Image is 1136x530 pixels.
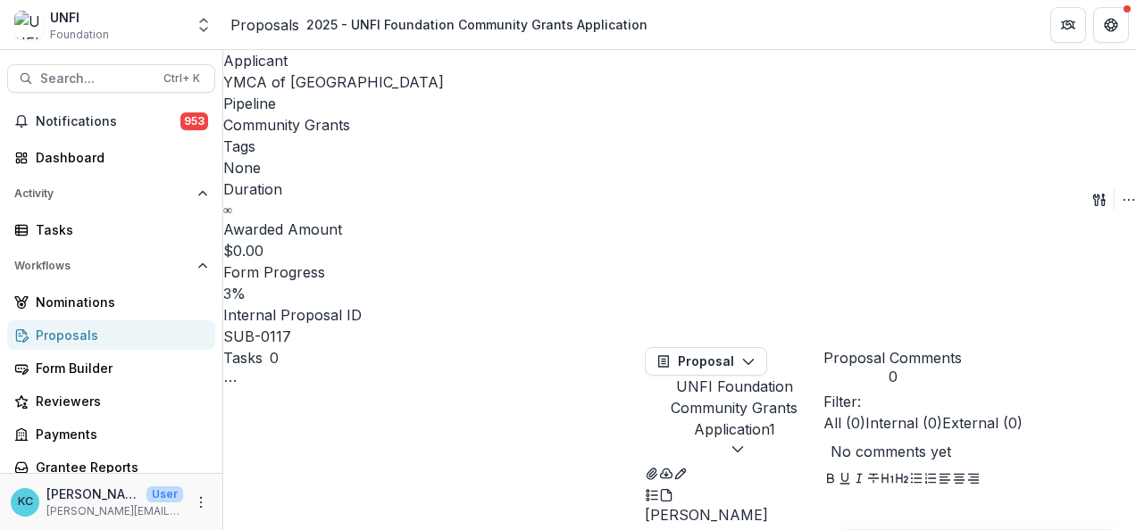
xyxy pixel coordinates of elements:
[18,496,33,508] div: Kristine Creveling
[823,414,865,432] span: All ( 0 )
[36,458,201,476] div: Grantee Reports
[223,178,444,200] p: Duration
[223,261,444,283] p: Form Progress
[823,469,838,491] button: Bold
[230,12,655,37] nav: breadcrumb
[36,392,201,410] div: Reviewers
[223,93,444,114] p: Pipeline
[180,112,208,130] span: 953
[831,441,1129,462] p: No comments yet
[966,469,981,491] button: Align Right
[46,503,183,519] p: [PERSON_NAME][EMAIL_ADDRESS][PERSON_NAME][DOMAIN_NAME]
[223,369,238,390] button: Toggle View Cancelled Tasks
[645,461,659,483] button: View Attached Files
[7,64,215,93] button: Search...
[223,50,444,71] p: Applicant
[923,469,938,491] button: Ordered List
[14,11,43,39] img: UNFI
[223,347,263,369] h3: Tasks
[645,376,823,461] button: UNFI Foundation Community Grants Application1
[942,414,1023,432] span: External ( 0 )
[7,419,215,449] a: Payments
[14,187,190,200] span: Activity
[659,483,673,504] button: PDF view
[823,347,962,385] button: Proposal Comments
[223,73,444,91] a: YMCA of [GEOGRAPHIC_DATA]
[14,260,190,272] span: Workflows
[7,320,215,350] a: Proposals
[223,304,444,326] p: Internal Proposal ID
[673,461,688,483] button: Edit as form
[938,469,952,491] button: Align Left
[7,107,215,136] button: Notifications953
[823,369,962,385] span: 0
[223,219,444,240] p: Awarded Amount
[160,69,204,88] div: Ctrl + K
[40,71,153,87] span: Search...
[46,484,139,503] p: [PERSON_NAME]
[36,359,201,377] div: Form Builder
[306,15,647,34] div: 2025 - UNFI Foundation Community Grants Application
[50,27,109,43] span: Foundation
[7,143,215,172] a: Dashboard
[645,347,767,376] button: Proposal
[36,220,201,239] div: Tasks
[952,469,966,491] button: Align Center
[190,492,212,513] button: More
[223,114,350,136] p: Community Grants
[865,414,942,432] span: Internal ( 0 )
[7,252,215,280] button: Open Workflows
[838,469,852,491] button: Underline
[7,353,215,383] a: Form Builder
[7,452,215,482] a: Grantee Reports
[230,14,299,36] a: Proposals
[36,114,180,129] span: Notifications
[270,349,279,367] span: 0
[223,200,232,219] p: ∞
[36,293,201,311] div: Nominations
[146,486,183,502] p: User
[223,240,263,261] p: $0.00
[7,179,215,208] button: Open Activity
[895,469,909,491] button: Heading 2
[191,7,216,43] button: Open entity switcher
[881,469,895,491] button: Heading 1
[1093,7,1129,43] button: Get Help
[223,283,246,304] p: 3 %
[909,469,923,491] button: Bullet List
[1050,7,1086,43] button: Partners
[50,8,109,27] div: UNFI
[223,136,444,157] p: Tags
[36,326,201,344] div: Proposals
[645,483,659,504] button: Plaintext view
[36,148,201,167] div: Dashboard
[866,469,881,491] button: Strike
[223,326,291,347] p: SUB-0117
[823,391,1136,412] p: Filter:
[7,287,215,317] a: Nominations
[7,215,215,244] a: Tasks
[852,469,866,491] button: Italicize
[223,157,261,178] p: None
[7,386,215,416] a: Reviewers
[36,425,201,443] div: Payments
